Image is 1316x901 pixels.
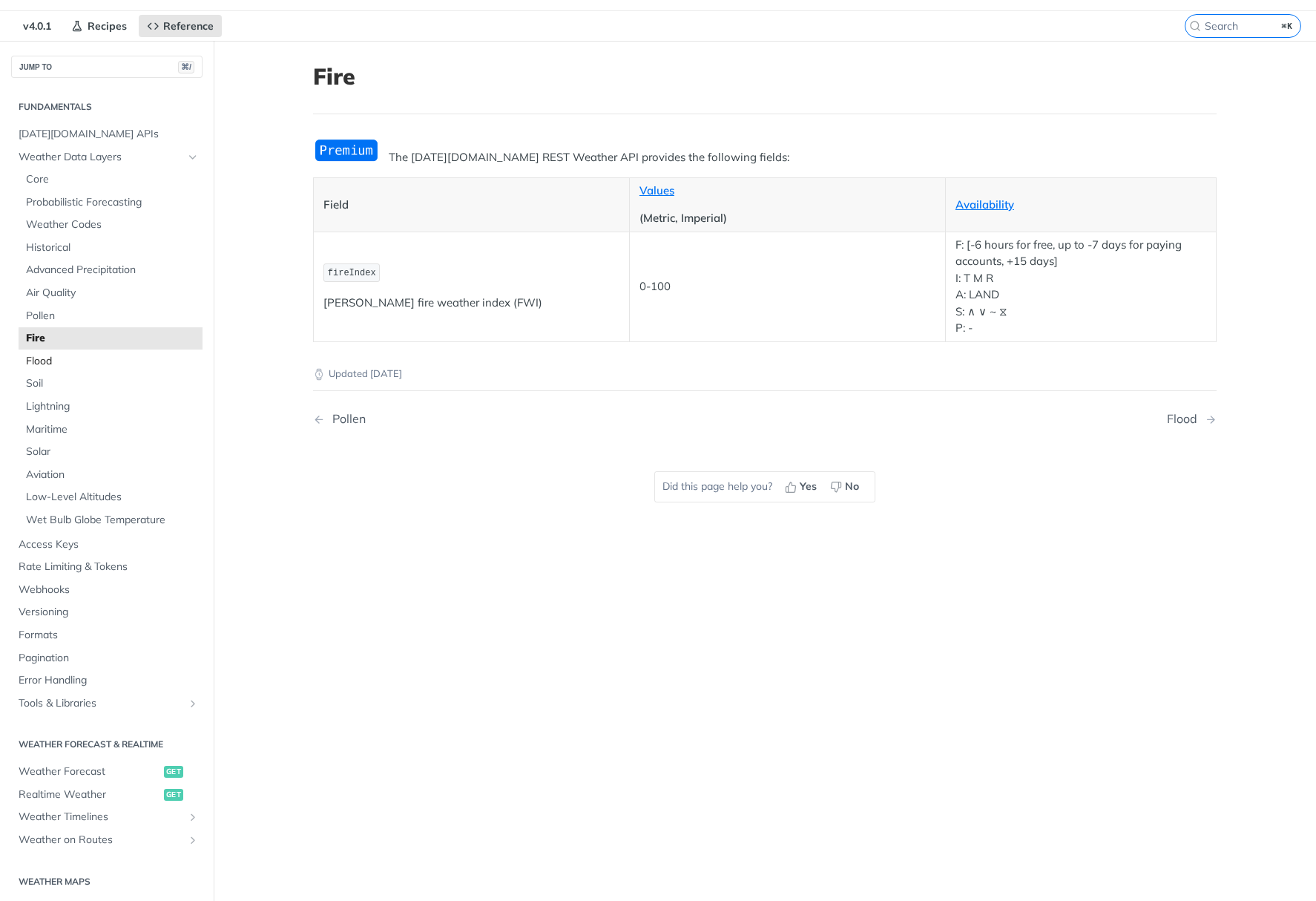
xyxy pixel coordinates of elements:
span: [DATE][DOMAIN_NAME] APIs [19,127,199,142]
a: Next Page: Flood [1167,412,1217,426]
span: Tools & Libraries [19,696,183,711]
a: Availability [955,197,1014,212]
button: Show subpages for Tools & Libraries [187,698,199,710]
span: Advanced Precipitation [26,263,199,278]
p: The [DATE][DOMAIN_NAME] REST Weather API provides the following fields: [313,149,1217,166]
span: Webhooks [19,583,199,597]
a: Weather TimelinesShow subpages for Weather Timelines [11,806,203,828]
a: Weather Forecastget [11,761,203,783]
span: Weather Codes [26,217,199,232]
nav: Pagination Controls [313,397,1217,441]
a: Aviation [19,464,203,486]
a: Versioning [11,601,203,623]
span: Error Handling [19,673,199,688]
span: Realtime Weather [19,787,160,802]
span: Aviation [26,468,199,482]
a: Error Handling [11,669,203,692]
a: Pollen [19,305,203,327]
span: Flood [26,354,199,369]
a: Previous Page: Pollen [313,412,700,426]
a: Reference [139,15,222,37]
kbd: ⌘K [1278,19,1297,33]
span: get [164,766,183,778]
span: Air Quality [26,286,199,301]
svg: Search [1189,20,1201,32]
span: Weather Timelines [19,810,183,825]
h2: Weather Forecast & realtime [11,738,203,751]
span: Versioning [19,605,199,620]
span: Solar [26,445,199,459]
div: Flood [1167,412,1205,426]
button: Show subpages for Weather Timelines [187,811,199,823]
span: Soil [26,376,199,391]
button: Hide subpages for Weather Data Layers [187,151,199,163]
p: 0-100 [639,278,935,295]
a: Weather on RoutesShow subpages for Weather on Routes [11,829,203,851]
h2: Fundamentals [11,100,203,114]
span: Maritime [26,422,199,437]
a: Flood [19,350,203,373]
a: Weather Codes [19,214,203,236]
a: Realtime Weatherget [11,784,203,806]
button: No [825,476,867,498]
span: Weather Data Layers [19,150,183,165]
h1: Fire [313,63,1217,90]
a: Tools & LibrariesShow subpages for Tools & Libraries [11,692,203,715]
a: Soil [19,373,203,395]
h2: Weather Maps [11,875,203,888]
a: Formats [11,624,203,646]
span: Lightning [26,399,199,414]
a: Advanced Precipitation [19,259,203,281]
a: Fire [19,327,203,350]
a: Rate Limiting & Tokens [11,556,203,578]
a: Access Keys [11,534,203,556]
span: Fire [26,331,199,346]
span: get [164,789,183,801]
span: Core [26,172,199,187]
a: Low-Level Altitudes [19,486,203,508]
a: Air Quality [19,282,203,304]
span: Formats [19,628,199,643]
span: Pagination [19,651,199,666]
p: Updated [DATE] [313,367,1217,381]
span: No [845,479,859,494]
span: Historical [26,240,199,255]
span: Weather Forecast [19,764,160,779]
button: JUMP TO⌘/ [11,56,203,78]
span: Weather on Routes [19,833,183,848]
a: Wet Bulb Globe Temperature [19,509,203,531]
a: Values [639,183,674,197]
a: Webhooks [11,579,203,601]
a: Maritime [19,419,203,441]
span: Yes [800,479,817,494]
a: Solar [19,441,203,463]
a: Core [19,168,203,191]
span: Reference [163,19,214,33]
span: v4.0.1 [15,15,59,37]
span: Probabilistic Forecasting [26,195,199,210]
div: Pollen [325,412,366,426]
a: Lightning [19,396,203,418]
a: Pagination [11,647,203,669]
p: F: [-6 hours for free, up to -7 days for paying accounts, +15 days] I: T M R A: LAND S: ∧ ∨ ~ ⧖ P: - [955,237,1206,337]
a: [DATE][DOMAIN_NAME] APIs [11,123,203,145]
span: Rate Limiting & Tokens [19,560,199,574]
span: fireIndex [328,268,376,278]
span: Low-Level Altitudes [26,490,199,505]
span: ⌘/ [178,61,194,73]
p: (Metric, Imperial) [639,210,935,227]
button: Yes [780,476,825,498]
a: Probabilistic Forecasting [19,191,203,214]
span: Access Keys [19,537,199,552]
p: Field [323,197,619,214]
div: Did this page help you? [654,471,875,502]
p: [PERSON_NAME] fire weather index (FWI) [323,295,619,312]
span: Wet Bulb Globe Temperature [26,513,199,528]
a: Recipes [63,15,135,37]
a: Historical [19,237,203,259]
span: Recipes [88,19,127,33]
button: Show subpages for Weather on Routes [187,834,199,846]
a: Weather Data LayersHide subpages for Weather Data Layers [11,146,203,168]
span: Pollen [26,309,199,324]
